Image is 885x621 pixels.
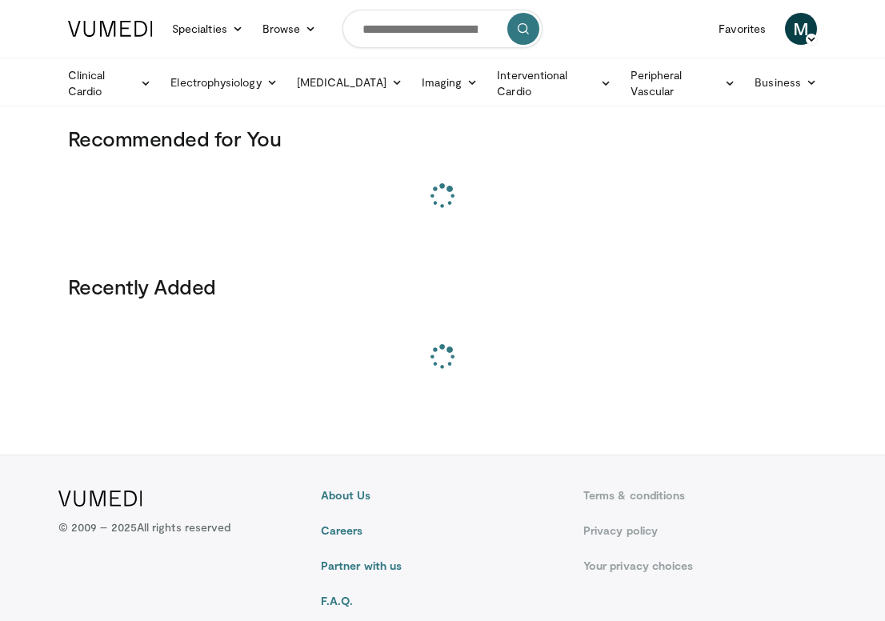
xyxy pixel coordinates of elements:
[161,66,286,98] a: Electrophysiology
[58,519,230,535] p: © 2009 – 2025
[342,10,543,48] input: Search topics, interventions
[321,593,564,609] a: F.A.Q.
[583,487,827,503] a: Terms & conditions
[137,520,230,534] span: All rights reserved
[321,487,564,503] a: About Us
[253,13,326,45] a: Browse
[583,558,827,574] a: Your privacy choices
[321,558,564,574] a: Partner with us
[287,66,412,98] a: [MEDICAL_DATA]
[68,126,817,151] h3: Recommended for You
[68,274,817,299] h3: Recently Added
[68,21,153,37] img: VuMedi Logo
[583,523,827,539] a: Privacy policy
[745,66,827,98] a: Business
[785,13,817,45] a: M
[58,67,161,99] a: Clinical Cardio
[58,491,142,507] img: VuMedi Logo
[412,66,488,98] a: Imaging
[621,67,745,99] a: Peripheral Vascular
[321,523,564,539] a: Careers
[709,13,775,45] a: Favorites
[162,13,253,45] a: Specialties
[487,67,621,99] a: Interventional Cardio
